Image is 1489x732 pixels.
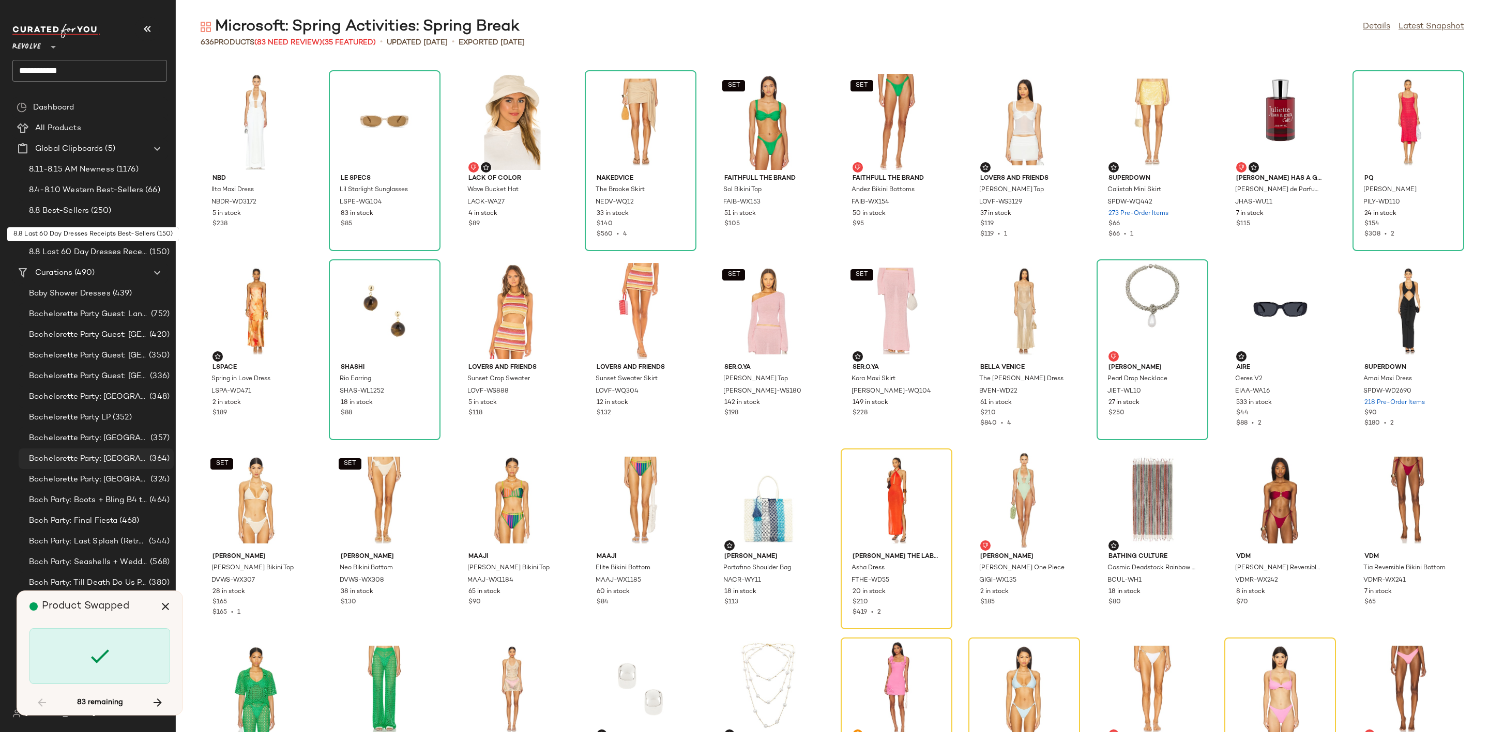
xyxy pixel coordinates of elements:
[852,576,889,585] span: FTHE-WD55
[340,198,382,207] span: LSPE-WG104
[852,375,895,384] span: Kora Maxi Skirt
[340,387,384,396] span: SHAS-WL1252
[1236,363,1324,372] span: AIRE
[596,185,645,195] span: The Brooke Skirt
[724,398,760,408] span: 142 in stock
[17,102,27,113] img: svg%3e
[1235,198,1272,207] span: JHAS-WU11
[340,564,393,573] span: Neo Bikini Bottom
[994,231,1004,238] span: •
[147,329,170,341] span: (420)
[596,375,658,384] span: Sunset Sweater Skirt
[723,576,761,585] span: NACR-WY11
[596,198,634,207] span: NEDV-WQ12
[468,552,556,562] span: Maaji
[982,164,989,170] img: svg%3e
[29,246,147,258] span: 8.8 Last 60 Day Dresses Receipts Best-Sellers
[470,164,477,170] img: svg%3e
[1111,164,1117,170] img: svg%3e
[215,353,221,360] img: svg%3e
[452,36,454,49] span: •
[147,453,170,465] span: (364)
[1364,398,1425,408] span: 218 Pre-Order Items
[722,269,745,281] button: SET
[29,205,89,217] span: 8.8 Best-Sellers
[1399,21,1464,33] a: Latest Snapshot
[254,39,322,46] span: (83 Need Review)
[1108,552,1196,562] span: Bathing Culture
[979,564,1065,573] span: [PERSON_NAME] One Piece
[588,74,693,170] img: NEDV-WQ12_V1.jpg
[723,564,791,573] span: Portofino Shoulder Bag
[467,185,519,195] span: Wave Bucket Hat
[980,231,994,238] span: $119
[980,174,1068,183] span: Lovers and Friends
[467,375,530,384] span: Sunset Crop Sweater
[853,587,886,597] span: 20 in stock
[1108,587,1141,597] span: 18 in stock
[29,453,147,465] span: Bachelorette Party: [GEOGRAPHIC_DATA]
[212,363,300,372] span: LSPACE
[468,363,556,372] span: Lovers and Friends
[147,246,170,258] span: (150)
[1111,542,1117,549] img: svg%3e
[852,387,931,396] span: [PERSON_NAME]-WQ104
[723,375,788,384] span: [PERSON_NAME] Top
[722,80,745,91] button: SET
[29,350,147,362] span: Bachelorette Party Guest: [GEOGRAPHIC_DATA]
[724,598,738,607] span: $113
[724,552,812,562] span: [PERSON_NAME]
[148,432,170,444] span: (357)
[149,308,170,320] span: (752)
[980,363,1068,372] span: Bella Venice
[1364,552,1452,562] span: VDM
[980,398,1012,408] span: 61 in stock
[1363,185,1417,195] span: [PERSON_NAME]
[979,198,1022,207] span: LOVF-WS3129
[204,452,309,548] img: DVWS-WX307_V1.jpg
[29,474,148,486] span: Bachelorette Party: [GEOGRAPHIC_DATA]
[72,267,95,279] span: (490)
[1363,21,1390,33] a: Details
[143,184,160,196] span: (66)
[1235,185,1323,195] span: [PERSON_NAME] de Parfum 50ml
[147,391,170,403] span: (348)
[211,198,256,207] span: NBDR-WD3172
[341,398,373,408] span: 18 in stock
[1107,198,1152,207] span: SPDW-WQ442
[468,174,556,183] span: Lack of Color
[1100,74,1205,170] img: SPDW-WQ442_V1.jpg
[724,220,740,229] span: $105
[716,452,821,548] img: NACR-WY11_V1.jpg
[1364,420,1380,427] span: $180
[716,74,821,170] img: FAIB-WX153_V1.jpg
[723,185,762,195] span: Sol Bikini Top
[980,420,997,427] span: $840
[1363,375,1412,384] span: Amai Maxi Dress
[1235,564,1323,573] span: [PERSON_NAME] Reversible Bandeau Bikini Top
[212,174,300,183] span: NBD
[343,460,356,468] span: SET
[982,542,989,549] img: svg%3e
[117,515,139,527] span: (468)
[12,709,21,718] img: svg%3e
[468,398,497,408] span: 5 in stock
[972,74,1076,170] img: LOVF-WS3129_V1.jpg
[29,536,147,548] span: Bach Party: Last Splash (Retro [GEOGRAPHIC_DATA])
[979,185,1044,195] span: [PERSON_NAME] Top
[997,420,1007,427] span: •
[33,102,74,114] span: Dashboard
[1380,420,1390,427] span: •
[212,587,245,597] span: 28 in stock
[147,350,170,362] span: (350)
[1108,174,1196,183] span: superdown
[724,209,756,219] span: 51 in stock
[341,174,429,183] span: Le Specs
[148,474,170,486] span: (324)
[341,598,356,607] span: $130
[1363,564,1446,573] span: Tia Reversible Bikini Bottom
[723,387,801,396] span: [PERSON_NAME]-WS180
[1364,209,1396,219] span: 24 in stock
[467,387,509,396] span: LOVF-WS888
[211,576,255,585] span: DVWS-WX307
